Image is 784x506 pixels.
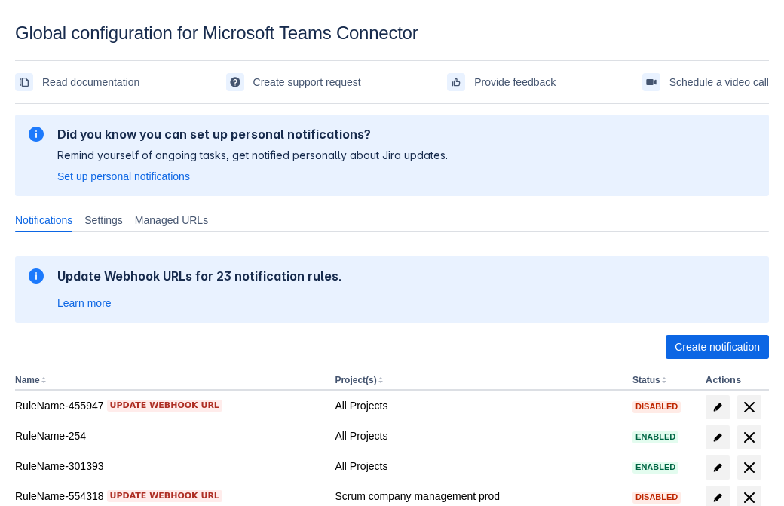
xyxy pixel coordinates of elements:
[15,489,323,504] div: RuleName-554318
[632,433,678,441] span: Enabled
[669,70,769,94] span: Schedule a video call
[15,23,769,44] div: Global configuration for Microsoft Teams Connector
[84,213,123,228] span: Settings
[226,70,361,94] a: Create support request
[666,335,769,359] button: Create notification
[135,213,208,228] span: Managed URLs
[57,127,448,142] h2: Did you know you can set up personal notifications?
[15,213,72,228] span: Notifications
[335,428,620,443] div: All Projects
[740,428,758,446] span: delete
[712,431,724,443] span: edit
[335,458,620,474] div: All Projects
[42,70,139,94] span: Read documentation
[335,375,376,385] button: Project(s)
[642,70,769,94] a: Schedule a video call
[27,125,45,143] span: information
[712,462,724,474] span: edit
[229,76,241,88] span: support
[27,267,45,285] span: information
[253,70,361,94] span: Create support request
[57,296,112,311] a: Learn more
[740,458,758,477] span: delete
[57,169,190,184] a: Set up personal notifications
[15,375,40,385] button: Name
[632,493,681,501] span: Disabled
[15,458,323,474] div: RuleName-301393
[335,398,620,413] div: All Projects
[335,489,620,504] div: Scrum company management prod
[15,428,323,443] div: RuleName-254
[632,375,660,385] button: Status
[700,371,769,391] th: Actions
[15,70,139,94] a: Read documentation
[645,76,657,88] span: videoCall
[712,492,724,504] span: edit
[110,400,219,412] span: Update webhook URL
[110,490,219,502] span: Update webhook URL
[740,398,758,416] span: delete
[57,148,448,163] p: Remind yourself of ongoing tasks, get notified personally about Jira updates.
[632,463,678,471] span: Enabled
[57,268,342,284] h2: Update Webhook URLs for 23 notification rules.
[15,398,323,413] div: RuleName-455947
[632,403,681,411] span: Disabled
[450,76,462,88] span: feedback
[18,76,30,88] span: documentation
[474,70,556,94] span: Provide feedback
[712,401,724,413] span: edit
[447,70,556,94] a: Provide feedback
[675,335,760,359] span: Create notification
